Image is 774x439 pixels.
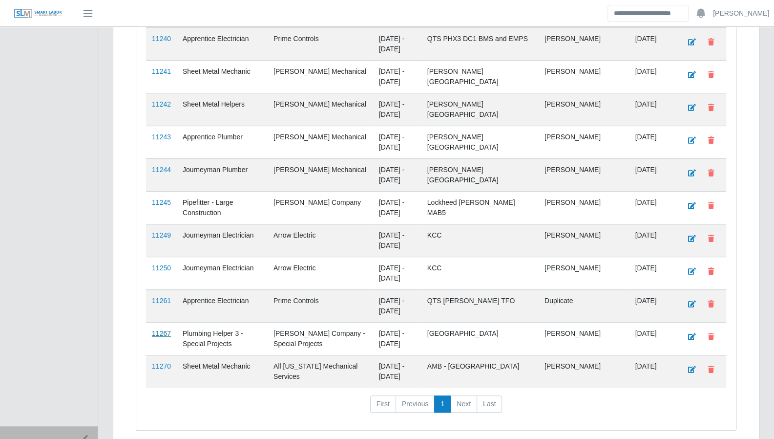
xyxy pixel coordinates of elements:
[177,322,268,355] td: Plumbing Helper 3 - Special Projects
[539,93,629,126] td: [PERSON_NAME]
[539,191,629,224] td: [PERSON_NAME]
[373,355,421,388] td: [DATE] - [DATE]
[152,297,171,305] a: 11261
[539,126,629,158] td: [PERSON_NAME]
[629,126,676,158] td: [DATE]
[713,8,769,19] a: [PERSON_NAME]
[373,158,421,191] td: [DATE] - [DATE]
[421,191,539,224] td: Lockheed [PERSON_NAME] MAB5
[421,93,539,126] td: [PERSON_NAME][GEOGRAPHIC_DATA]
[373,60,421,93] td: [DATE] - [DATE]
[14,8,63,19] img: SLM Logo
[629,191,676,224] td: [DATE]
[373,191,421,224] td: [DATE] - [DATE]
[421,224,539,257] td: KCC
[177,93,268,126] td: Sheet Metal Helpers
[539,27,629,60] td: [PERSON_NAME]
[268,93,373,126] td: [PERSON_NAME] Mechanical
[629,289,676,322] td: [DATE]
[421,322,539,355] td: [GEOGRAPHIC_DATA]
[268,158,373,191] td: [PERSON_NAME] Mechanical
[629,322,676,355] td: [DATE]
[373,257,421,289] td: [DATE] - [DATE]
[268,191,373,224] td: [PERSON_NAME] Company
[421,27,539,60] td: QTS PHX3 DC1 BMS and EMPS
[421,355,539,388] td: AMB - [GEOGRAPHIC_DATA]
[152,362,171,370] a: 11270
[268,27,373,60] td: Prime Controls
[152,67,171,75] a: 11241
[177,257,268,289] td: Journeyman Electrician
[421,126,539,158] td: [PERSON_NAME][GEOGRAPHIC_DATA]
[629,60,676,93] td: [DATE]
[177,224,268,257] td: Journeyman Electrician
[421,60,539,93] td: [PERSON_NAME][GEOGRAPHIC_DATA]
[607,5,689,22] input: Search
[177,158,268,191] td: Journeyman Plumber
[177,289,268,322] td: Apprentice Electrician
[373,93,421,126] td: [DATE] - [DATE]
[177,191,268,224] td: Pipefitter - Large Construction
[539,289,629,322] td: Duplicate
[268,322,373,355] td: [PERSON_NAME] Company - Special Projects
[268,126,373,158] td: [PERSON_NAME] Mechanical
[539,257,629,289] td: [PERSON_NAME]
[268,289,373,322] td: Prime Controls
[268,355,373,388] td: All [US_STATE] Mechanical Services
[146,395,726,421] nav: pagination
[177,27,268,60] td: Apprentice Electrician
[373,224,421,257] td: [DATE] - [DATE]
[539,224,629,257] td: [PERSON_NAME]
[539,322,629,355] td: [PERSON_NAME]
[373,289,421,322] td: [DATE] - [DATE]
[421,158,539,191] td: [PERSON_NAME][GEOGRAPHIC_DATA]
[434,395,451,413] a: 1
[629,355,676,388] td: [DATE]
[152,198,171,206] a: 11245
[268,224,373,257] td: Arrow Electric
[152,35,171,43] a: 11240
[177,60,268,93] td: Sheet Metal Mechanic
[152,264,171,272] a: 11250
[629,93,676,126] td: [DATE]
[421,289,539,322] td: QTS [PERSON_NAME] TFO
[268,60,373,93] td: [PERSON_NAME] Mechanical
[629,257,676,289] td: [DATE]
[152,100,171,108] a: 11242
[268,257,373,289] td: Arrow Electric
[152,133,171,141] a: 11243
[539,60,629,93] td: [PERSON_NAME]
[629,27,676,60] td: [DATE]
[152,329,171,337] a: 11267
[373,322,421,355] td: [DATE] - [DATE]
[539,355,629,388] td: [PERSON_NAME]
[152,166,171,174] a: 11244
[373,27,421,60] td: [DATE] - [DATE]
[177,355,268,388] td: Sheet Metal Mechanic
[373,126,421,158] td: [DATE] - [DATE]
[629,158,676,191] td: [DATE]
[539,158,629,191] td: [PERSON_NAME]
[152,231,171,239] a: 11249
[629,224,676,257] td: [DATE]
[177,126,268,158] td: Apprentice Plumber
[421,257,539,289] td: KCC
